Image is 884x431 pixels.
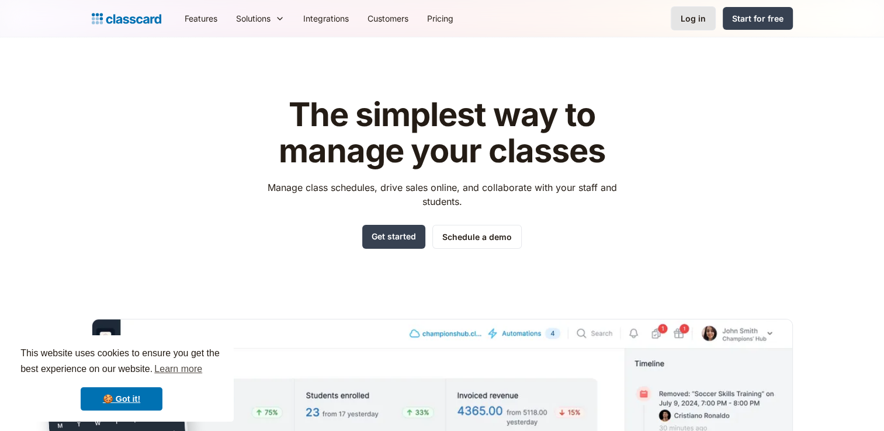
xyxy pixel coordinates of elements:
[227,5,294,32] div: Solutions
[20,346,223,378] span: This website uses cookies to ensure you get the best experience on our website.
[175,5,227,32] a: Features
[681,12,706,25] div: Log in
[432,225,522,249] a: Schedule a demo
[294,5,358,32] a: Integrations
[152,360,204,378] a: learn more about cookies
[723,7,793,30] a: Start for free
[671,6,716,30] a: Log in
[418,5,463,32] a: Pricing
[236,12,271,25] div: Solutions
[732,12,784,25] div: Start for free
[9,335,234,422] div: cookieconsent
[256,180,628,208] p: Manage class schedules, drive sales online, and collaborate with your staff and students.
[92,11,161,27] a: home
[256,97,628,169] h1: The simplest way to manage your classes
[362,225,425,249] a: Get started
[81,387,162,411] a: dismiss cookie message
[358,5,418,32] a: Customers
